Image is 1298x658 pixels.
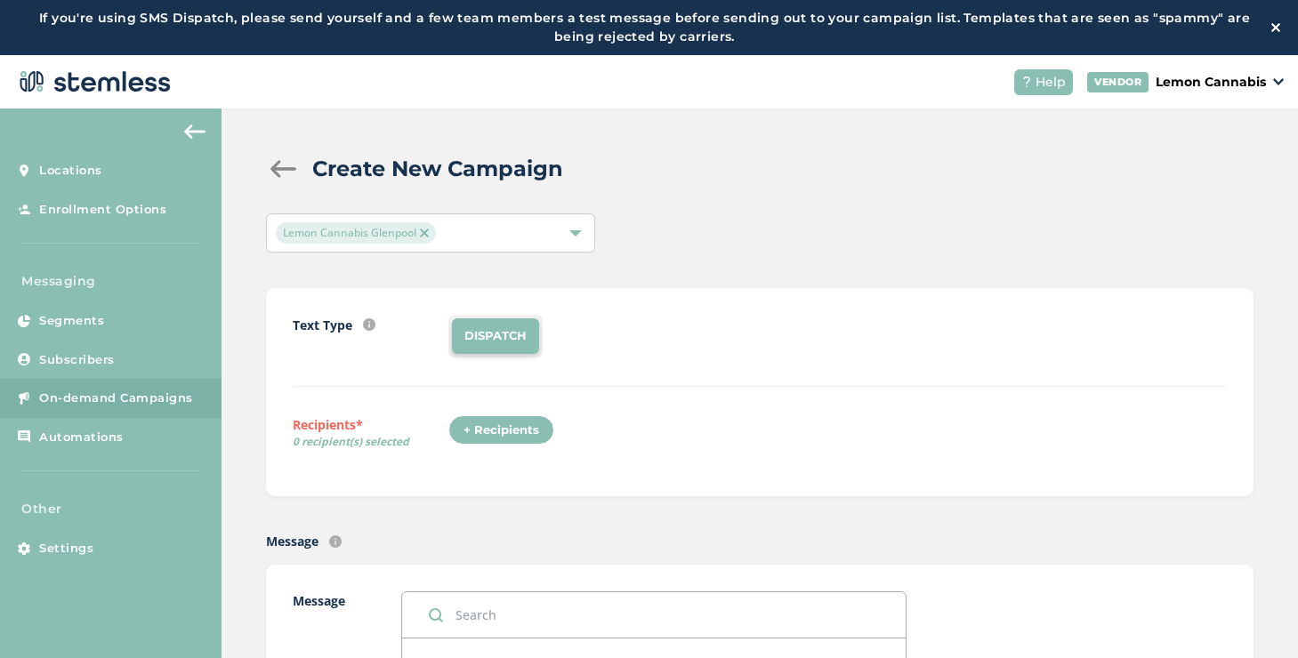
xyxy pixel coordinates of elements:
[1273,78,1284,85] img: icon_down-arrow-small-66adaf34.svg
[39,389,193,407] span: On-demand Campaigns
[184,124,206,139] img: icon-arrow-back-accent-c549486e.svg
[1036,73,1066,92] span: Help
[293,415,448,456] label: Recipients*
[329,535,342,548] img: icon-info-236977d2.svg
[293,316,352,334] label: Text Type
[39,351,115,369] span: Subscribers
[1087,72,1149,92] div: VENDOR
[18,9,1271,46] label: If you're using SMS Dispatch, please send yourself and a few team members a test message before s...
[39,540,93,558] span: Settings
[39,312,104,330] span: Segments
[1271,23,1280,32] img: icon-close-white-1ed751a3.svg
[1156,73,1266,92] p: Lemon Cannabis
[39,201,166,219] span: Enrollment Options
[402,592,906,638] input: Search
[276,222,436,244] span: Lemon Cannabis Glenpool
[312,153,563,185] h2: Create New Campaign
[39,429,124,446] span: Automations
[1209,573,1298,658] iframe: Chat Widget
[1021,76,1032,87] img: icon-help-white-03924b79.svg
[39,162,102,180] span: Locations
[266,532,318,550] label: Message
[14,64,171,100] img: logo-dark-0685b13c.svg
[420,229,429,237] img: icon-close-accent-8a337256.svg
[452,318,539,354] li: DISPATCH
[293,434,448,450] span: 0 recipient(s) selected
[363,318,375,331] img: icon-info-236977d2.svg
[448,415,554,445] div: + Recipients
